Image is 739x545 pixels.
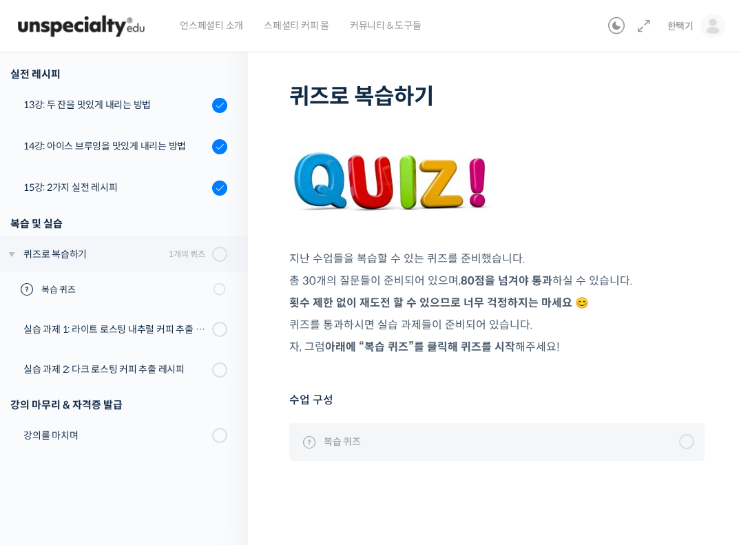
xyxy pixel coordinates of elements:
div: 퀴즈로 복습하기 [23,247,165,262]
span: 복습 퀴즈 [324,434,361,449]
div: 강의 마무리 & 자격증 발급 [10,395,227,414]
div: 복습 및 실습 [10,214,227,233]
span: 대화 [126,452,143,463]
div: 강의를 마치며 [23,428,208,443]
div: 1개의 퀴즈 [169,247,205,260]
span: 수업 구성 [289,391,333,409]
a: 설정 [178,431,264,465]
p: 퀴즈를 통과하시면 실습 과제들이 준비되어 있습니다. [289,316,705,334]
a: 홈 [4,431,91,465]
h1: 퀴즈로 복습하기 [289,83,705,110]
div: 실전 레시피 [10,65,227,83]
a: 복습 퀴즈 [289,423,705,460]
p: 지난 수업들을 복습할 수 있는 퀴즈를 준비했습니다. [289,249,705,268]
span: 설정 [213,451,229,462]
strong: 횟수 제한 없이 재도전 할 수 있으므로 너무 걱정하지는 마세요 😊 [289,296,589,310]
div: 15강: 2가지 실전 레시피 [23,180,208,195]
div: 실습 과제 2: 다크 로스팅 커피 추출 레시피 [23,362,208,377]
p: 총 30개의 질문들이 준비되어 있으며, 하실 수 있습니다. [289,271,705,290]
span: 복습 퀴즈 [41,283,205,297]
div: 14강: 아이스 브루잉을 맛있게 내리는 방법 [23,138,208,154]
div: 실습 과제 1: 라이트 로스팅 내추럴 커피 추출 레시피 [23,322,208,337]
a: 대화 [91,431,178,465]
strong: 80점을 넘겨야 통과 [461,274,552,288]
p: 자, 그럼 해주세요! [289,338,705,356]
span: 한택기 [667,20,694,32]
div: 13강: 두 잔을 맛있게 내리는 방법 [23,97,208,112]
strong: 아래에 “복습 퀴즈”를 클릭해 퀴즈를 시작 [325,340,515,354]
span: 홈 [43,451,52,462]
